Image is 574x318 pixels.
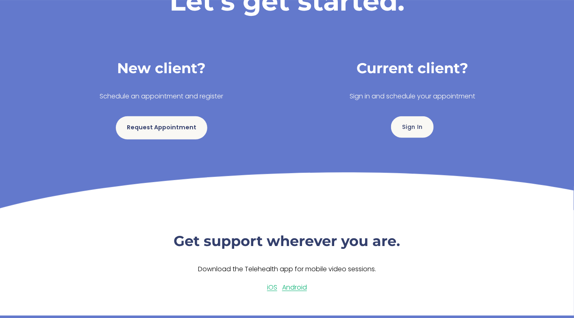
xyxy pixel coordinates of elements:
a: Sign In [391,116,433,138]
p: Download the Telehealth app for mobile video sessions. [104,264,470,276]
a: Android [282,283,307,293]
h3: New client? [43,59,280,78]
a: iOS [267,283,277,293]
p: Schedule an appointment and register [43,91,280,103]
h3: Get support wherever you are. [104,232,470,251]
h3: Current client? [294,59,531,78]
p: Sign in and schedule your appointment [294,91,531,103]
a: Request Appointment [116,116,207,139]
